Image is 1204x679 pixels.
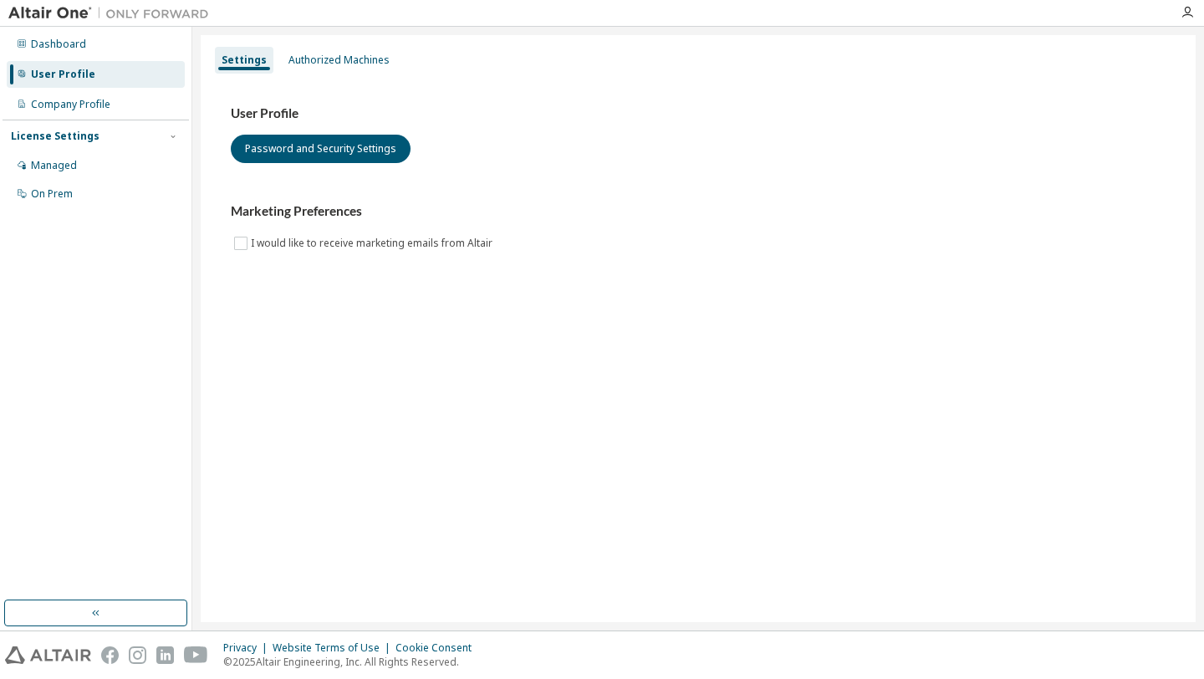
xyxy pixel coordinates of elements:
[231,135,411,163] button: Password and Security Settings
[273,641,395,655] div: Website Terms of Use
[31,187,73,201] div: On Prem
[8,5,217,22] img: Altair One
[223,641,273,655] div: Privacy
[184,646,208,664] img: youtube.svg
[156,646,174,664] img: linkedin.svg
[231,203,1166,220] h3: Marketing Preferences
[231,105,1166,122] h3: User Profile
[223,655,482,669] p: © 2025 Altair Engineering, Inc. All Rights Reserved.
[395,641,482,655] div: Cookie Consent
[31,159,77,172] div: Managed
[31,98,110,111] div: Company Profile
[251,233,496,253] label: I would like to receive marketing emails from Altair
[222,54,267,67] div: Settings
[288,54,390,67] div: Authorized Machines
[5,646,91,664] img: altair_logo.svg
[31,38,86,51] div: Dashboard
[11,130,99,143] div: License Settings
[31,68,95,81] div: User Profile
[101,646,119,664] img: facebook.svg
[129,646,146,664] img: instagram.svg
